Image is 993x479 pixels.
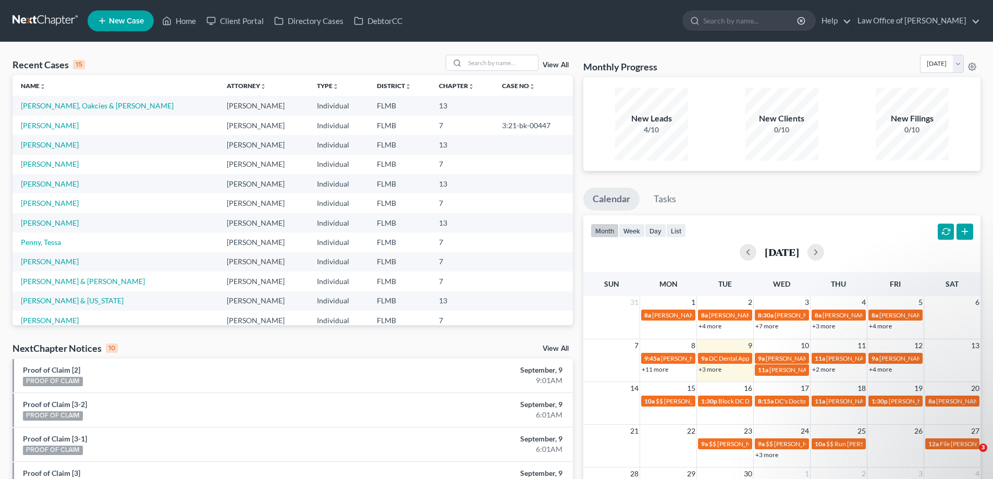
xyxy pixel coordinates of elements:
[218,174,309,193] td: [PERSON_NAME]
[21,257,79,266] a: [PERSON_NAME]
[218,311,309,330] td: [PERSON_NAME]
[812,365,835,373] a: +2 more
[709,354,815,362] span: DC Dental Appt with [PERSON_NAME]
[765,247,799,257] h2: [DATE]
[543,62,569,69] a: View All
[529,83,535,90] i: unfold_more
[309,252,368,272] td: Individual
[979,444,987,452] span: 3
[747,296,753,309] span: 2
[21,159,79,168] a: [PERSON_NAME]
[369,155,431,174] td: FLMB
[826,354,983,362] span: [PERSON_NAME] - search Brevard County clerk of courts
[974,296,980,309] span: 6
[431,311,494,330] td: 7
[666,224,686,238] button: list
[690,296,696,309] span: 1
[157,11,201,30] a: Home
[389,468,562,478] div: September, 9
[876,113,949,125] div: New Filings
[21,101,174,110] a: [PERSON_NAME], Oakcies & [PERSON_NAME]
[769,366,875,374] span: [PERSON_NAME] [PHONE_NUMBER]
[645,224,666,238] button: day
[468,83,474,90] i: unfold_more
[389,365,562,375] div: September, 9
[431,252,494,272] td: 7
[698,365,721,373] a: +3 more
[615,125,688,135] div: 4/10
[869,365,892,373] a: +4 more
[861,296,867,309] span: 4
[21,179,79,188] a: [PERSON_NAME]
[701,440,708,448] span: 9a
[369,116,431,135] td: FLMB
[309,213,368,232] td: Individual
[876,125,949,135] div: 0/10
[913,339,924,352] span: 12
[831,279,846,288] span: Thu
[260,83,266,90] i: unfold_more
[369,232,431,252] td: FLMB
[309,174,368,193] td: Individual
[823,311,928,319] span: [PERSON_NAME] [PHONE_NUMBER]
[21,296,124,305] a: [PERSON_NAME] & [US_STATE]
[872,311,878,319] span: 8a
[23,377,83,386] div: PROOF OF CLAIM
[815,354,825,362] span: 11a
[543,345,569,352] a: View All
[269,11,349,30] a: Directory Cases
[890,279,901,288] span: Fri
[369,174,431,193] td: FLMB
[629,296,640,309] span: 31
[309,193,368,213] td: Individual
[917,296,924,309] span: 5
[701,397,717,405] span: 1:30p
[369,193,431,213] td: FLMB
[652,311,701,319] span: [PERSON_NAME]
[745,125,818,135] div: 0/10
[758,366,768,374] span: 11a
[218,193,309,213] td: [PERSON_NAME]
[369,272,431,291] td: FLMB
[633,339,640,352] span: 7
[389,434,562,444] div: September, 9
[812,322,835,330] a: +3 more
[309,96,368,115] td: Individual
[856,339,867,352] span: 11
[21,140,79,149] a: [PERSON_NAME]
[494,116,573,135] td: 3:21-bk-00447
[389,444,562,455] div: 6:01AM
[946,279,959,288] span: Sat
[201,11,269,30] a: Client Portal
[21,121,79,130] a: [PERSON_NAME]
[709,440,804,448] span: $$ [PERSON_NAME] last payment?
[431,272,494,291] td: 7
[309,116,368,135] td: Individual
[659,279,678,288] span: Mon
[591,224,619,238] button: month
[800,339,810,352] span: 10
[431,213,494,232] td: 13
[431,291,494,311] td: 13
[743,382,753,395] span: 16
[369,252,431,272] td: FLMB
[218,252,309,272] td: [PERSON_NAME]
[218,155,309,174] td: [PERSON_NAME]
[309,272,368,291] td: Individual
[629,382,640,395] span: 14
[743,425,753,437] span: 23
[431,155,494,174] td: 7
[872,354,878,362] span: 9a
[106,343,118,353] div: 10
[690,339,696,352] span: 8
[431,96,494,115] td: 13
[309,311,368,330] td: Individual
[389,410,562,420] div: 6:01AM
[619,224,645,238] button: week
[686,425,696,437] span: 22
[218,116,309,135] td: [PERSON_NAME]
[349,11,408,30] a: DebtorCC
[709,311,758,319] span: [PERSON_NAME]
[23,434,87,443] a: Proof of Claim [3-1]
[701,311,708,319] span: 8a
